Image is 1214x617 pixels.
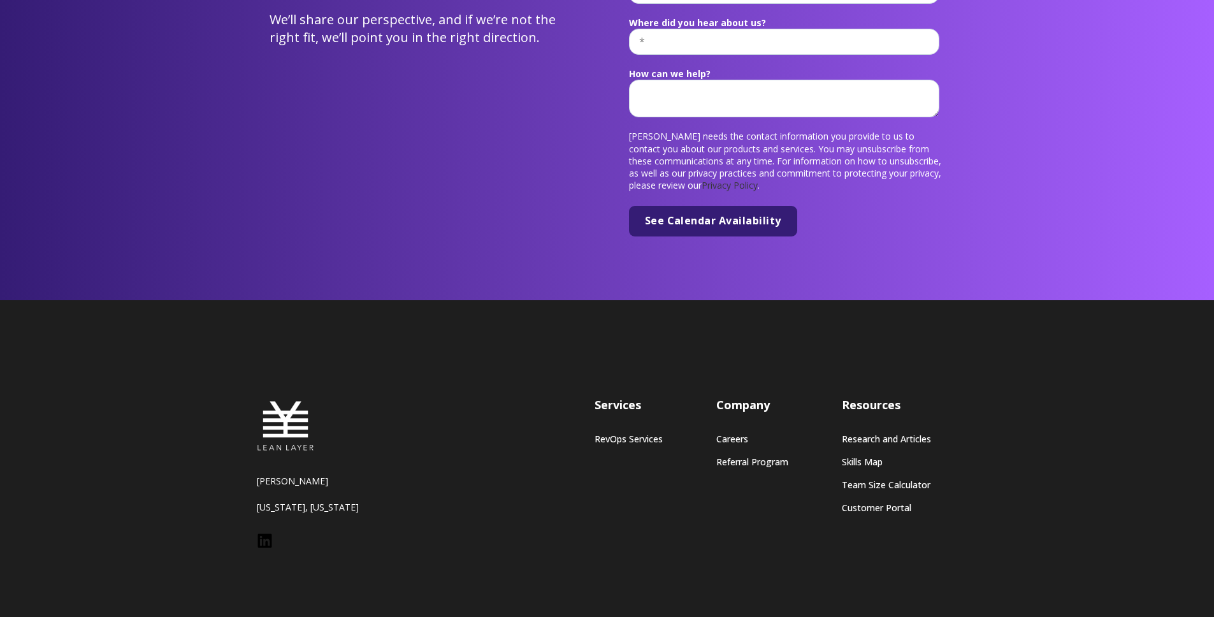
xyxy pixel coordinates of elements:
[716,397,788,413] h3: Company
[842,456,931,467] a: Skills Map
[595,433,663,444] a: RevOps Services
[629,130,945,191] p: [PERSON_NAME] needs the contact information you provide to us to contact you about our products a...
[257,501,416,513] p: [US_STATE], [US_STATE]
[629,17,945,29] legend: Where did you hear about us?
[716,433,788,444] a: Careers
[716,456,788,467] a: Referral Program
[842,433,931,444] a: Research and Articles
[629,68,945,80] legend: How can we help?
[257,475,416,487] p: [PERSON_NAME]
[842,397,931,413] h3: Resources
[629,206,797,236] input: See Calendar Availability
[257,397,314,454] img: Lean Layer
[702,179,758,191] a: Privacy Policy
[842,502,931,513] a: Customer Portal
[595,397,663,413] h3: Services
[842,479,931,490] a: Team Size Calculator
[270,11,556,46] span: We’ll share our perspective, and if we’re not the right fit, we’ll point you in the right direction.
